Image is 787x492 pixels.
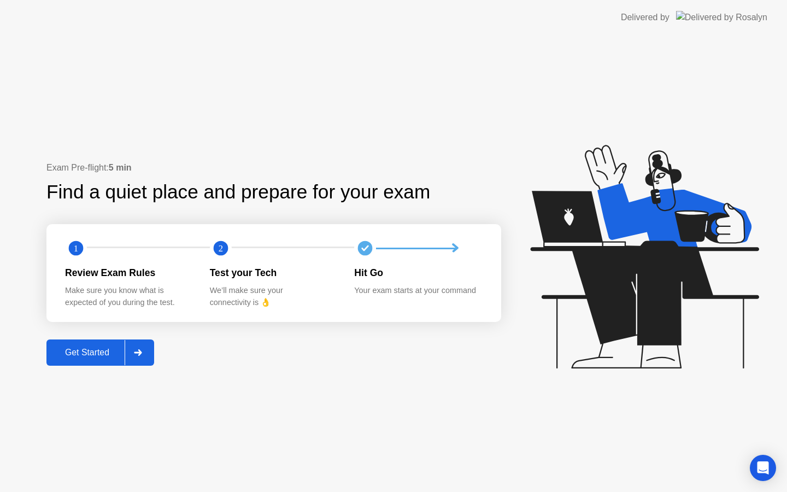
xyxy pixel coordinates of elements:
[46,339,154,366] button: Get Started
[109,163,132,172] b: 5 min
[219,243,223,254] text: 2
[210,285,337,308] div: We’ll make sure your connectivity is 👌
[46,161,501,174] div: Exam Pre-flight:
[621,11,669,24] div: Delivered by
[210,266,337,280] div: Test your Tech
[65,266,192,280] div: Review Exam Rules
[676,11,767,24] img: Delivered by Rosalyn
[50,348,125,358] div: Get Started
[65,285,192,308] div: Make sure you know what is expected of you during the test.
[750,455,776,481] div: Open Intercom Messenger
[74,243,78,254] text: 1
[354,285,481,297] div: Your exam starts at your command
[46,178,432,207] div: Find a quiet place and prepare for your exam
[354,266,481,280] div: Hit Go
